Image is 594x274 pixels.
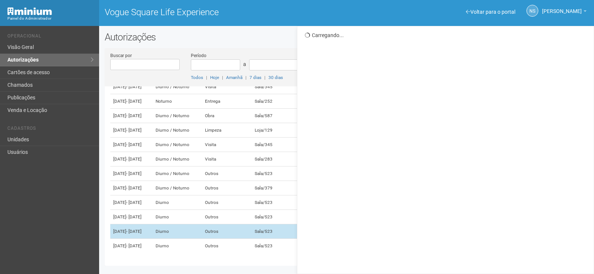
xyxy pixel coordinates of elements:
td: Diurno / Noturno [153,181,202,195]
td: [DATE] [110,138,153,152]
h1: Vogue Square Life Experience [105,7,341,17]
span: - [DATE] [126,99,141,104]
td: [DATE] [110,239,153,253]
td: Diurno [153,239,202,253]
a: Voltar para o portal [466,9,515,15]
a: 30 dias [268,75,283,80]
td: Visita [202,80,252,94]
li: Cadastros [7,126,94,133]
td: Sala/523 [252,210,314,224]
span: - [DATE] [126,171,141,176]
span: a [243,61,246,67]
span: | [264,75,265,80]
td: Visita [202,152,252,166]
td: Limpeza [202,123,252,138]
td: Loja/129 [252,123,314,138]
td: Diurno / Noturno [153,80,202,94]
td: Diurno / Noturno [153,109,202,123]
a: 7 dias [249,75,261,80]
td: [DATE] [110,109,153,123]
span: | [245,75,247,80]
td: Diurno [153,210,202,224]
td: Outros [202,195,252,210]
td: [DATE] [110,80,153,94]
td: Outros [202,181,252,195]
td: Sala/283 [252,152,314,166]
td: [DATE] [110,224,153,239]
span: | [222,75,223,80]
img: Minium [7,7,52,15]
td: Diurno / Noturno [153,123,202,138]
td: Outros [202,224,252,239]
td: Noturno [153,94,202,109]
span: - [DATE] [126,243,141,248]
div: Carregando... [305,32,588,39]
a: [PERSON_NAME] [542,9,587,15]
td: [DATE] [110,152,153,166]
td: [DATE] [110,166,153,181]
li: Operacional [7,33,94,41]
td: Outros [202,210,252,224]
td: Sala/252 [252,94,314,109]
div: Painel do Administrador [7,15,94,22]
td: [DATE] [110,94,153,109]
td: Diurno / Noturno [153,166,202,181]
span: - [DATE] [126,84,141,89]
td: Sala/523 [252,224,314,239]
td: [DATE] [110,195,153,210]
label: Buscar por [110,52,132,59]
a: NS [526,5,538,17]
span: Nicolle Silva [542,1,582,14]
span: - [DATE] [126,214,141,219]
span: - [DATE] [126,113,141,118]
td: Diurno / Noturno [153,138,202,152]
span: - [DATE] [126,142,141,147]
span: - [DATE] [126,200,141,205]
td: Diurno [153,224,202,239]
td: Entrega [202,94,252,109]
td: Visita [202,138,252,152]
td: Obra [202,109,252,123]
span: - [DATE] [126,185,141,191]
td: Diurno / Noturno [153,152,202,166]
td: Outros [202,166,252,181]
td: Sala/587 [252,109,314,123]
td: Sala/345 [252,80,314,94]
td: [DATE] [110,181,153,195]
td: Sala/523 [252,239,314,253]
label: Período [191,52,206,59]
span: | [206,75,207,80]
td: Sala/523 [252,195,314,210]
h2: Autorizações [105,32,588,43]
td: Sala/345 [252,138,314,152]
td: Sala/523 [252,166,314,181]
td: Sala/379 [252,181,314,195]
span: - [DATE] [126,128,141,133]
span: - [DATE] [126,156,141,162]
td: [DATE] [110,210,153,224]
span: - [DATE] [126,229,141,234]
a: Todos [191,75,203,80]
td: Outros [202,239,252,253]
td: Diurno [153,195,202,210]
a: Amanhã [226,75,242,80]
td: [DATE] [110,123,153,138]
a: Hoje [210,75,219,80]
